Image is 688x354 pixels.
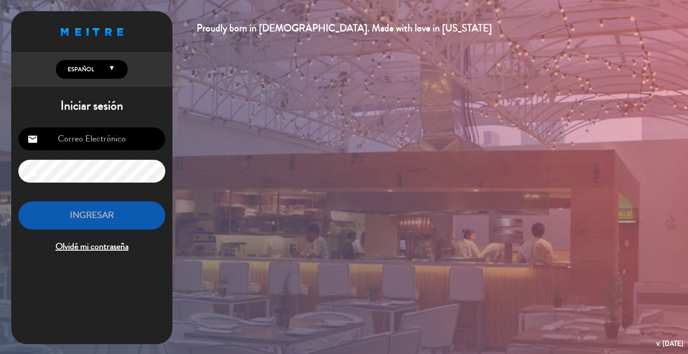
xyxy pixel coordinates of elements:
i: email [27,134,38,145]
button: INGRESAR [18,201,165,230]
i: lock [27,166,38,177]
span: Español [65,65,94,74]
h1: Iniciar sesión [11,98,172,114]
span: Olvidé mi contraseña [18,239,165,254]
div: v. [DATE] [656,337,684,350]
input: Correo Electrónico [18,128,165,150]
